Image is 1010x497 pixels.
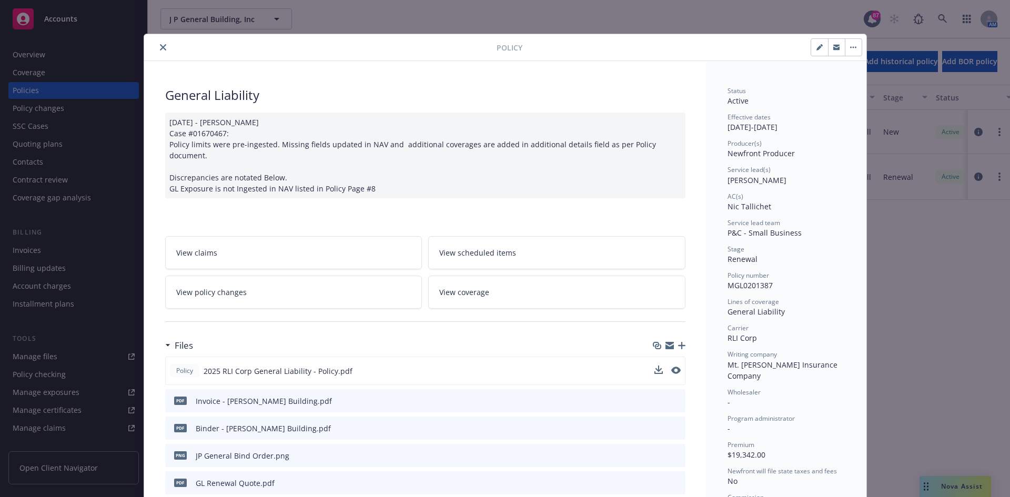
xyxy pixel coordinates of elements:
span: $19,342.00 [728,450,765,460]
a: View scheduled items [428,236,685,269]
button: preview file [672,423,681,434]
span: Carrier [728,323,749,332]
div: GL Renewal Quote.pdf [196,478,275,489]
button: download file [655,423,663,434]
span: pdf [174,424,187,432]
a: View coverage [428,276,685,309]
h3: Files [175,339,193,352]
span: pdf [174,479,187,486]
div: Invoice - [PERSON_NAME] Building.pdf [196,395,332,407]
div: Files [165,339,193,352]
a: View claims [165,236,422,269]
span: Effective dates [728,113,771,121]
button: preview file [672,478,681,489]
button: preview file [672,450,681,461]
span: AC(s) [728,192,743,201]
span: Nic Tallichet [728,201,771,211]
button: preview file [671,366,681,377]
div: JP General Bind Order.png [196,450,289,461]
span: [PERSON_NAME] [728,175,786,185]
button: preview file [671,367,681,374]
span: Newfront Producer [728,148,795,158]
span: Service lead team [728,218,780,227]
span: Policy [174,366,195,376]
button: download file [655,450,663,461]
span: pdf [174,397,187,404]
span: - [728,397,730,407]
span: png [174,451,187,459]
span: Policy [497,42,522,53]
span: Policy number [728,271,769,280]
span: Wholesaler [728,388,761,397]
span: MGL0201387 [728,280,773,290]
span: Active [728,96,749,106]
span: Stage [728,245,744,253]
a: View policy changes [165,276,422,309]
button: download file [655,478,663,489]
div: General Liability [165,86,685,104]
span: Lines of coverage [728,297,779,306]
span: Premium [728,440,754,449]
button: download file [654,366,663,377]
button: close [157,41,169,54]
div: Binder - [PERSON_NAME] Building.pdf [196,423,331,434]
span: - [728,423,730,433]
span: Mt. [PERSON_NAME] Insurance Company [728,360,840,381]
span: RLI Corp [728,333,757,343]
span: Status [728,86,746,95]
span: Producer(s) [728,139,762,148]
div: General Liability [728,306,845,317]
span: View claims [176,247,217,258]
span: Program administrator [728,414,795,423]
button: download file [654,366,663,374]
span: 2025 RLI Corp General Liability - Policy.pdf [204,366,352,377]
span: Newfront will file state taxes and fees [728,466,837,475]
div: [DATE] - [PERSON_NAME] Case #01670467: Policy limits were pre-ingested. Missing fields updated in... [165,113,685,198]
span: Renewal [728,254,757,264]
span: View policy changes [176,287,247,298]
span: No [728,476,738,486]
span: P&C - Small Business [728,228,802,238]
span: View scheduled items [439,247,516,258]
span: View coverage [439,287,489,298]
button: preview file [672,395,681,407]
span: Service lead(s) [728,165,771,174]
span: Writing company [728,350,777,359]
button: download file [655,395,663,407]
div: [DATE] - [DATE] [728,113,845,133]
